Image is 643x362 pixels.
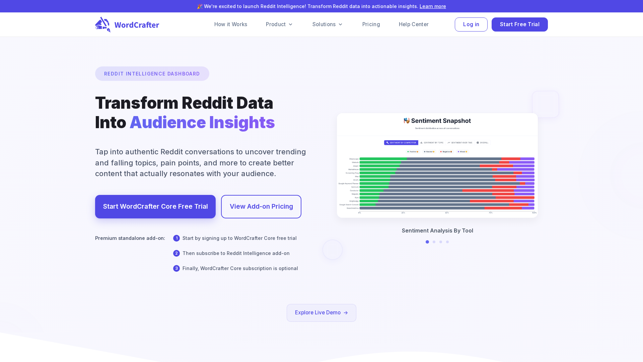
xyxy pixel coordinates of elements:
[28,3,615,10] p: 🎉 We're excited to launch Reddit Intelligence! Transform Reddit data into actionable insights.
[103,201,208,212] a: Start WordCrafter Core Free Trial
[455,17,488,32] button: Log in
[354,18,388,31] a: Pricing
[287,304,356,322] a: Explore Live Demo
[258,18,301,31] a: Product
[402,226,473,235] p: Sentiment Analysis By Tool
[230,201,293,212] a: View Add-on Pricing
[391,18,437,31] a: Help Center
[337,113,538,218] img: Sentiment Analysis By Tool
[206,18,256,31] a: How it Works
[95,195,216,218] a: Start WordCrafter Core Free Trial
[304,18,352,31] a: Solutions
[221,195,301,218] a: View Add-on Pricing
[500,20,540,29] span: Start Free Trial
[295,308,348,317] a: Explore Live Demo
[420,3,446,9] a: Learn more
[492,17,548,32] button: Start Free Trial
[463,20,479,29] span: Log in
